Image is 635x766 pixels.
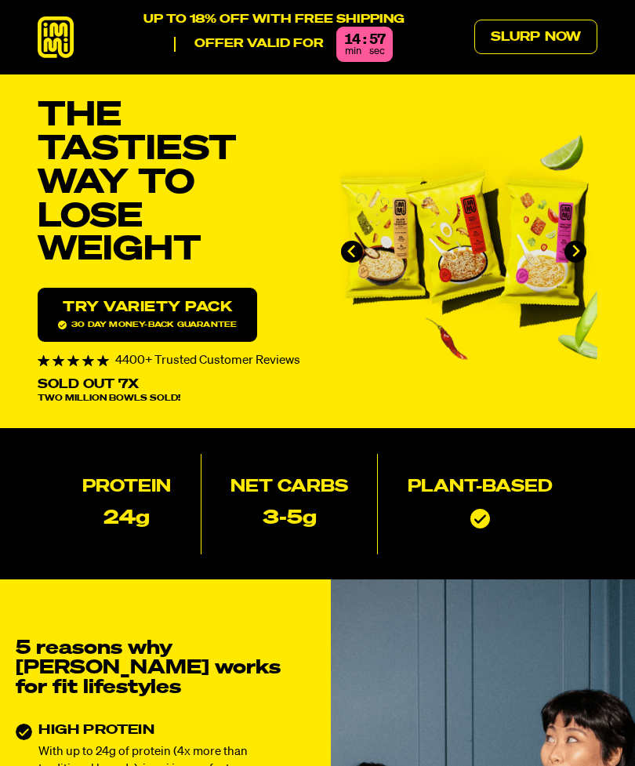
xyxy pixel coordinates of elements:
[16,639,288,697] h2: 5 reasons why [PERSON_NAME] works for fit lifestyles
[38,100,305,267] h1: THE TASTIEST WAY TO LOSE WEIGHT
[330,135,597,368] li: 1 of 4
[369,33,385,48] div: 57
[38,394,180,403] span: Two Million Bowls Sold!
[369,46,385,56] span: sec
[38,724,288,737] h3: HIGH PROTEIN
[263,509,317,529] p: 3-5g
[38,379,139,391] p: Sold Out 7X
[82,479,171,496] h2: Protein
[38,288,257,342] a: Try variety Pack30 day money-back guarantee
[174,37,324,51] p: Offer valid for
[143,13,405,27] p: UP TO 18% OFF WITH FREE SHIPPING
[341,241,363,263] button: Go to last slide
[58,321,237,329] span: 30 day money-back guarantee
[564,241,586,263] button: Next slide
[408,479,553,496] h2: Plant-based
[345,46,361,56] span: min
[38,354,305,367] div: 4400+ Trusted Customer Reviews
[474,20,597,54] a: Slurp Now
[103,509,150,529] p: 24g
[230,479,348,496] h2: Net Carbs
[344,33,360,48] div: 14
[330,135,597,368] div: immi slideshow
[363,33,366,48] div: :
